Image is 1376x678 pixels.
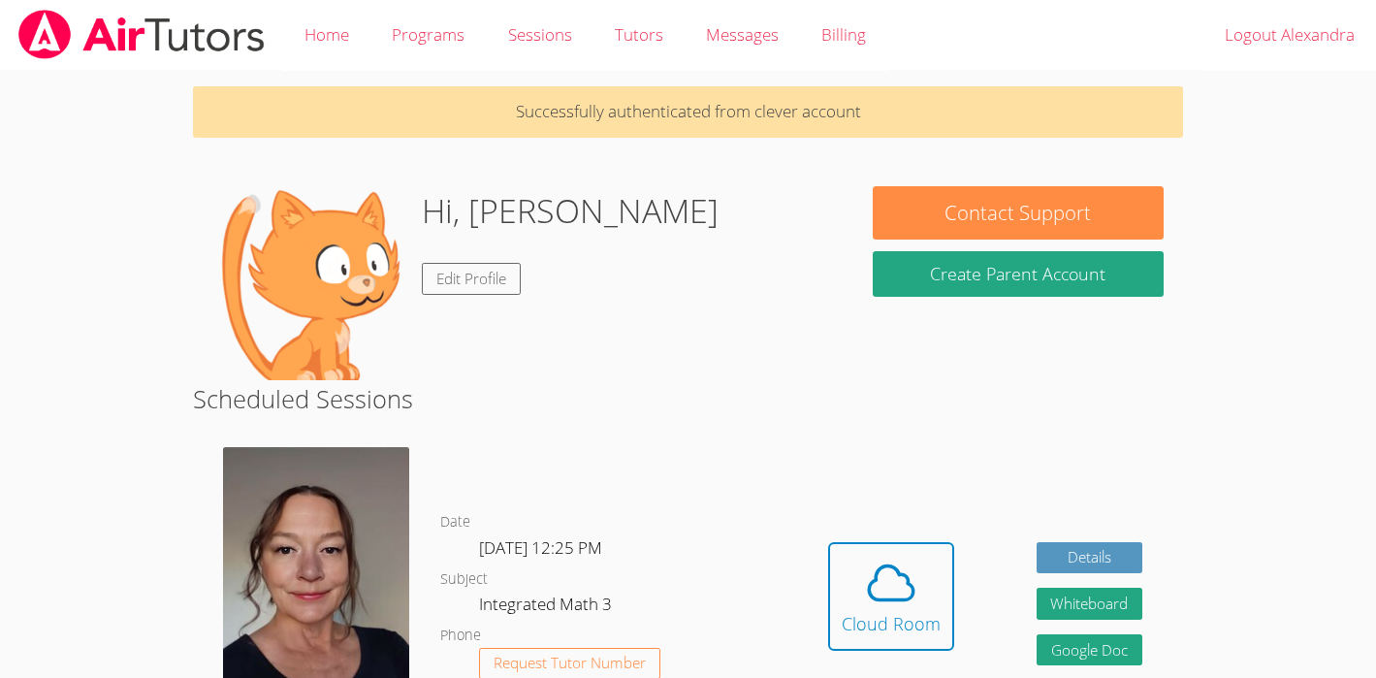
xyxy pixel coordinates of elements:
[422,263,521,295] a: Edit Profile
[212,186,406,380] img: default.png
[1037,542,1143,574] a: Details
[873,186,1164,240] button: Contact Support
[479,536,602,559] span: [DATE] 12:25 PM
[440,624,481,648] dt: Phone
[1037,634,1143,666] a: Google Doc
[422,186,719,236] h1: Hi, [PERSON_NAME]
[828,542,954,651] button: Cloud Room
[479,591,616,624] dd: Integrated Math 3
[873,251,1164,297] button: Create Parent Account
[440,567,488,592] dt: Subject
[193,86,1184,138] p: Successfully authenticated from clever account
[1037,588,1143,620] button: Whiteboard
[842,610,941,637] div: Cloud Room
[16,10,267,59] img: airtutors_banner-c4298cdbf04f3fff15de1276eac7730deb9818008684d7c2e4769d2f7ddbe033.png
[706,23,779,46] span: Messages
[440,510,470,534] dt: Date
[494,656,646,670] span: Request Tutor Number
[193,380,1184,417] h2: Scheduled Sessions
